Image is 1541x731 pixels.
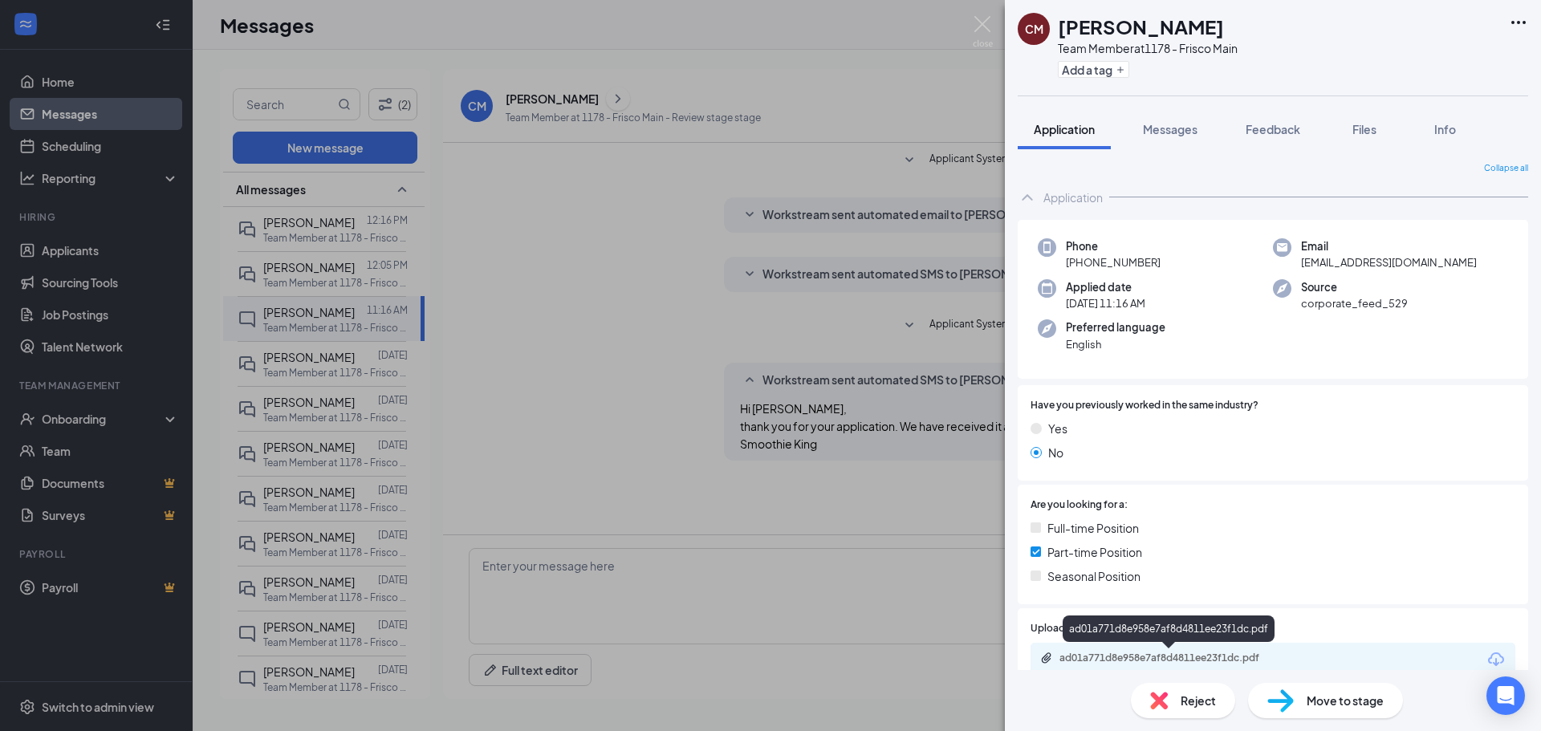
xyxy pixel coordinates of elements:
[1066,319,1165,335] span: Preferred language
[1352,122,1376,136] span: Files
[1031,497,1128,513] span: Are you looking for a:
[1048,444,1063,461] span: No
[1025,21,1043,37] div: CM
[1058,40,1238,56] div: Team Member at 1178 - Frisco Main
[1048,420,1067,437] span: Yes
[1486,676,1525,715] div: Open Intercom Messenger
[1143,122,1197,136] span: Messages
[1063,615,1275,642] div: ad01a771d8e958e7af8d4811ee23f1dc.pdf
[1031,398,1258,413] span: Have you previously worked in the same industry?
[1484,162,1528,175] span: Collapse all
[1047,519,1139,537] span: Full-time Position
[1246,122,1300,136] span: Feedback
[1034,122,1095,136] span: Application
[1047,567,1141,585] span: Seasonal Position
[1181,692,1216,709] span: Reject
[1047,543,1142,561] span: Part-time Position
[1116,65,1125,75] svg: Plus
[1066,295,1145,311] span: [DATE] 11:16 AM
[1059,652,1284,664] div: ad01a771d8e958e7af8d4811ee23f1dc.pdf
[1066,279,1145,295] span: Applied date
[1040,652,1053,664] svg: Paperclip
[1301,238,1477,254] span: Email
[1043,189,1103,205] div: Application
[1066,238,1161,254] span: Phone
[1486,650,1506,669] svg: Download
[1434,122,1456,136] span: Info
[1040,652,1300,667] a: Paperclipad01a771d8e958e7af8d4811ee23f1dc.pdf
[1018,188,1037,207] svg: ChevronUp
[1066,336,1165,352] span: English
[1301,295,1408,311] span: corporate_feed_529
[1301,279,1408,295] span: Source
[1307,692,1384,709] span: Move to stage
[1066,254,1161,270] span: [PHONE_NUMBER]
[1509,13,1528,32] svg: Ellipses
[1031,621,1104,636] span: Upload Resume
[1058,61,1129,78] button: PlusAdd a tag
[1058,13,1224,40] h1: [PERSON_NAME]
[1301,254,1477,270] span: [EMAIL_ADDRESS][DOMAIN_NAME]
